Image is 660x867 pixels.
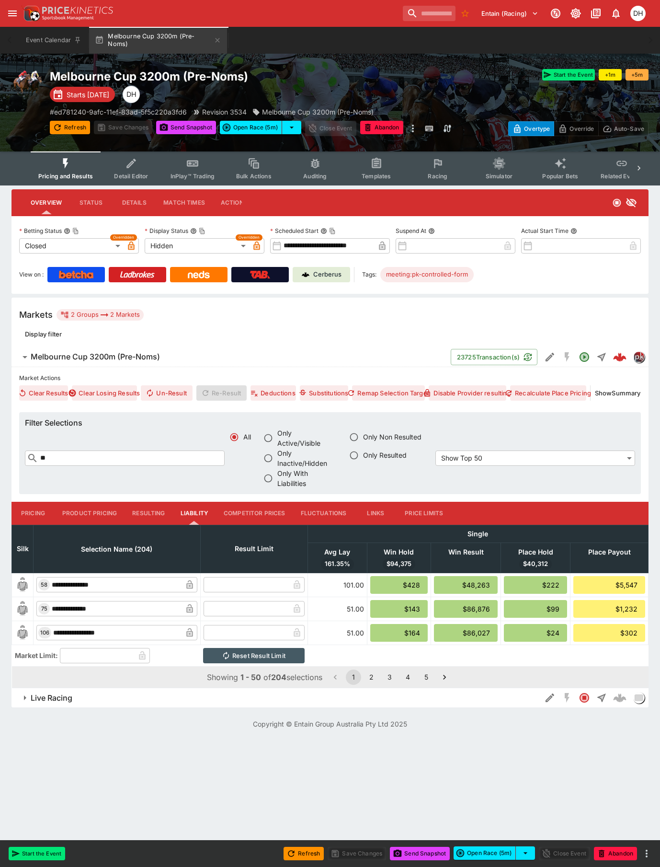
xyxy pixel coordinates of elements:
button: Closed [576,689,593,706]
button: +5m [626,69,649,81]
span: Win Hold [373,546,424,558]
span: Pricing and Results [38,173,93,180]
img: pricekinetics [634,352,644,362]
button: Refresh [50,121,90,134]
button: SGM Disabled [558,689,576,706]
button: Send Snapshot [390,847,450,860]
p: Showing of selections [207,671,322,683]
button: select merge strategy [516,846,535,860]
span: Mark an event as closed and abandoned. [594,848,637,857]
button: Substitutions [300,385,348,401]
button: Select Tenant [476,6,544,21]
img: Cerberus [302,271,309,278]
span: $94,375 [383,559,415,569]
span: Selection Name (204) [70,543,163,555]
button: Remap Selection Target [352,385,425,401]
button: open drawer [4,5,21,22]
button: select merge strategy [282,121,301,134]
button: Liability [173,502,216,525]
div: $86,027 [434,624,498,642]
span: Simulator [486,173,512,180]
label: Tags: [362,267,376,282]
a: af7f3dfb-9973-417c-ae0a-b7ebad53c5ba [610,347,629,367]
button: Actions [213,191,256,214]
h6: Filter Selections [25,418,635,428]
div: $143 [370,600,428,618]
img: TabNZ [250,271,270,278]
span: Related Events [601,173,642,180]
th: Result Limit [200,525,307,573]
button: Go to page 5 [419,670,434,685]
h2: Copy To Clipboard [50,69,399,84]
button: Go to page 2 [364,670,379,685]
span: Popular Bets [542,173,578,180]
span: Overridden [239,234,260,241]
div: pricekinetics [633,351,645,363]
button: Override [554,121,598,136]
button: Abandon [360,121,403,134]
div: $302 [573,624,645,642]
button: more [641,848,652,859]
span: Templates [362,173,391,180]
span: 58 [39,581,49,588]
div: af7f3dfb-9973-417c-ae0a-b7ebad53c5ba [613,350,626,364]
span: All [243,432,251,442]
button: Open Race (5m) [220,121,282,134]
th: Single [307,525,648,543]
div: split button [220,121,301,134]
div: 51.00 [311,628,364,638]
img: Betcha [59,271,93,278]
button: Daniel Hooper [627,3,649,24]
div: 101.00 [311,580,364,590]
b: 1 - 50 [240,672,261,682]
div: $222 [504,576,567,594]
button: Details [113,191,156,214]
label: View on : [19,267,44,282]
button: more [407,121,419,136]
button: Display filter [19,326,68,342]
p: Overtype [524,124,550,134]
img: blank-silk.png [15,601,30,616]
label: Market Actions [19,371,641,385]
h6: Live Racing [31,693,72,703]
span: $40,312 [519,559,552,569]
img: PriceKinetics [42,7,113,14]
button: Resulting [125,502,172,525]
span: InPlay™ Trading [171,173,215,180]
button: +1m [599,69,622,81]
img: horse_racing.png [11,69,42,100]
button: Recalculate Place Pricing [510,385,587,401]
p: Melbourne Cup 3200m (Pre-Noms) [262,107,374,117]
button: Notifications [607,5,625,22]
button: Reset Result Limit [203,648,305,663]
span: Racing [428,173,447,180]
span: Overridden [113,234,134,241]
h6: Melbourne Cup 3200m (Pre-Noms) [31,352,160,362]
button: SGM Disabled [558,348,576,366]
button: Live Racing [11,688,541,707]
span: Bulk Actions [236,173,272,180]
span: Mark an event as closed and abandoned. [360,122,403,132]
button: ShowSummary [594,385,641,401]
div: Dan Hooper [123,86,140,103]
span: meeting:pk-controlled-form [380,270,474,279]
span: Re-Result [196,385,247,401]
img: Neds [188,271,209,278]
button: Start the Event [9,847,65,860]
button: Match Times [156,191,213,214]
span: Auditing [303,173,327,180]
button: Scheduled StartCopy To Clipboard [320,228,327,234]
button: Edit Detail [541,689,558,706]
button: Clear Results [19,385,68,401]
div: $164 [370,624,428,642]
div: Daniel Hooper [630,6,646,21]
button: Competitor Prices [216,502,293,525]
div: split button [454,846,535,860]
img: logo-cerberus--red.svg [613,350,626,364]
span: Un-Result [141,385,192,401]
div: $5,547 [573,576,645,594]
svg: Open [579,351,590,363]
div: 51.00 [311,604,364,614]
button: Copy To Clipboard [199,228,205,234]
span: Only Inactive/Hidden [277,448,337,468]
